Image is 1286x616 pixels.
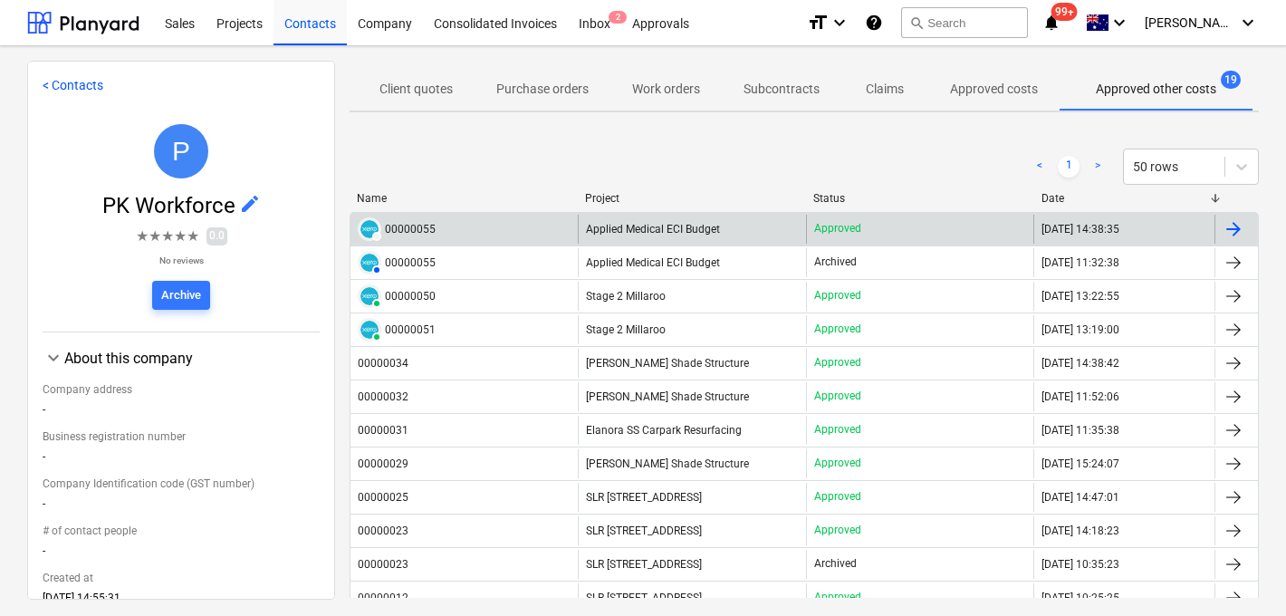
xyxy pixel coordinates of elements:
button: Search [901,7,1028,38]
div: 00000029 [358,457,408,470]
span: edit [239,193,261,215]
img: xero.svg [360,254,379,272]
img: xero.svg [360,321,379,339]
div: Invoice has been synced with Xero and its status is currently AUTHORISED [358,251,381,274]
p: Client quotes [379,80,453,99]
div: Archive [161,285,201,306]
div: 00000032 [358,390,408,403]
i: format_size [807,12,829,34]
img: xero.svg [360,287,379,305]
div: [DATE] 10:35:23 [1041,558,1119,571]
iframe: Chat Widget [1195,529,1286,616]
div: Company address [43,376,320,403]
div: - [43,544,320,564]
div: - [43,403,320,423]
div: Invoice has been synced with Xero and its status is currently DRAFT [358,217,381,241]
p: Approved [814,355,861,371]
span: ★ [174,226,187,247]
button: Archive [152,281,210,310]
img: xero.svg [360,220,379,238]
span: search [909,15,924,30]
p: Approved [814,221,861,236]
p: Approved [814,422,861,438]
div: [DATE] 11:32:38 [1041,256,1119,269]
div: [DATE] 14:38:42 [1041,357,1119,370]
i: keyboard_arrow_down [1237,12,1259,34]
span: Elanora SS Carpark Resurfacing [586,424,742,437]
span: ★ [161,226,174,247]
span: keyboard_arrow_down [43,347,64,369]
div: Created at [43,564,320,592]
p: Approved [814,322,861,337]
div: About this company [43,347,320,369]
p: Archived [814,255,857,270]
div: Invoice has been synced with Xero and its status is currently PAID [358,284,381,308]
p: Approved other costs [1096,80,1216,99]
div: 00000012 [358,592,408,604]
span: PK Workforce [102,193,239,218]
span: SLR 2 Millaroo Drive [586,525,702,537]
a: Previous page [1029,156,1051,178]
span: Stage 2 Millaroo [586,290,666,303]
span: ★ [149,226,161,247]
i: keyboard_arrow_down [1108,12,1130,34]
p: Subcontracts [744,80,820,99]
span: [PERSON_NAME] [1145,15,1235,30]
div: [DATE] 14:38:35 [1041,223,1119,236]
div: [DATE] 13:22:55 [1041,290,1119,303]
span: Applied Medical ECI Budget [586,223,720,236]
div: [DATE] 14:55:31 [43,592,320,611]
p: Approved [814,288,861,303]
span: SLR 2 Millaroo Drive [586,558,702,571]
span: SLR 2 Millaroo Drive [586,592,702,604]
p: Approved [814,456,861,471]
p: Approved [814,489,861,505]
div: [DATE] 13:19:00 [1041,323,1119,336]
a: Next page [1087,156,1108,178]
div: [DATE] 11:52:06 [1041,390,1119,403]
p: Purchase orders [496,80,589,99]
p: Approved [814,590,861,605]
p: Claims [863,80,907,99]
i: Knowledge base [865,12,883,34]
span: P [172,136,190,166]
p: Approved [814,523,861,538]
span: Ashmore SS Shade Structure [586,390,749,403]
div: 00000023 [358,558,408,571]
div: 00000050 [385,290,436,303]
span: Applied Medical ECI Budget [586,256,720,269]
span: Ashmore SS Shade Structure [586,357,749,370]
div: About this company [64,350,320,367]
div: 00000055 [385,256,436,269]
div: Company Identification code (GST number) [43,470,320,497]
div: Date [1041,192,1208,205]
div: - [43,497,320,517]
div: - [43,450,320,470]
span: 19 [1221,71,1241,89]
span: ★ [187,226,199,247]
a: < Contacts [43,78,103,92]
div: 00000051 [385,323,436,336]
a: Page 1 is your current page [1058,156,1080,178]
div: 00000034 [358,357,408,370]
span: 99+ [1051,3,1078,21]
div: 00000025 [358,491,408,504]
p: Archived [814,556,857,572]
p: Approved [814,389,861,404]
div: Invoice has been synced with Xero and its status is currently PAID [358,318,381,342]
span: 2 [609,11,627,24]
div: [DATE] 14:47:01 [1041,491,1119,504]
span: Ashmore SS Shade Structure [586,457,749,470]
div: # of contact people [43,517,320,544]
span: Stage 2 Millaroo [586,323,666,336]
div: 00000055 [385,223,436,236]
div: Project [585,192,799,205]
p: No reviews [136,255,227,266]
p: Work orders [632,80,700,99]
div: [DATE] 14:18:23 [1041,525,1119,537]
div: [DATE] 15:24:07 [1041,457,1119,470]
div: [DATE] 10:25:25 [1041,592,1119,604]
span: 0.0 [206,227,227,245]
div: PK [154,124,208,178]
